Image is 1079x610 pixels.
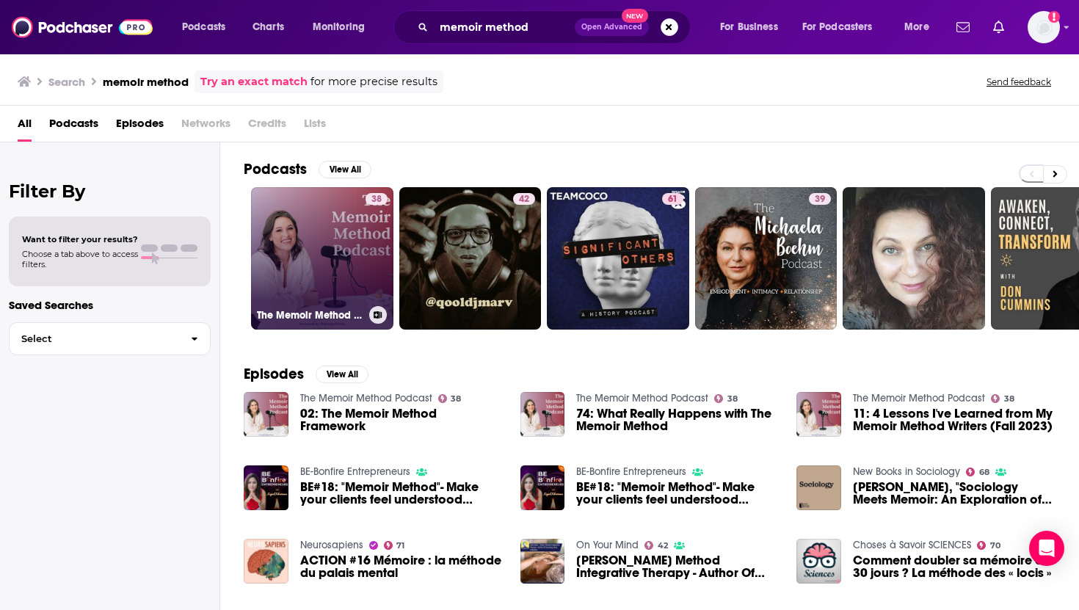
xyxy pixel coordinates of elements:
[576,481,779,506] a: BE#18: "Memoir Method"- Make your clients feel understood through your stories, is what Brooke Ev...
[1028,11,1060,43] button: Show profile menu
[796,392,841,437] img: 11: 4 Lessons I've Learned from My Memoir Method Writers (Fall 2023)
[576,407,779,432] a: 74: What Really Happens with The Memoir Method
[951,15,976,40] a: Show notifications dropdown
[103,75,189,89] h3: memoir method
[576,539,639,551] a: On Your Mind
[966,468,989,476] a: 68
[300,554,503,579] a: ACTION #16 Mémoire : la méthode du palais mental
[9,322,211,355] button: Select
[300,481,503,506] span: BE#18: "Memoir Method"- Make your clients feel understood through your stories, is what [PERSON_N...
[1028,11,1060,43] span: Logged in as KCarter
[399,187,542,330] a: 42
[304,112,326,142] span: Lists
[451,396,461,402] span: 38
[248,112,286,142] span: Credits
[714,394,738,403] a: 38
[809,193,831,205] a: 39
[576,392,708,404] a: The Memoir Method Podcast
[1028,11,1060,43] img: User Profile
[257,309,363,322] h3: The Memoir Method Podcast
[434,15,575,39] input: Search podcasts, credits, & more...
[244,539,288,584] a: ACTION #16 Mémoire : la méthode du palais mental
[581,23,642,31] span: Open Advanced
[244,160,307,178] h2: Podcasts
[396,542,404,549] span: 71
[576,554,779,579] a: Dale Ryder - Ryder Method Integrative Therapy - Author Of Surviving Irene: A Memoir
[407,10,705,44] div: Search podcasts, credits, & more...
[371,192,382,207] span: 38
[622,9,648,23] span: New
[244,465,288,510] a: BE#18: "Memoir Method"- Make your clients feel understood through your stories, is what Brooke Ev...
[853,407,1056,432] a: 11: 4 Lessons I've Learned from My Memoir Method Writers (Fall 2023)
[300,465,410,478] a: BE-Bonfire Entrepreneurs
[815,192,825,207] span: 39
[894,15,948,39] button: open menu
[727,396,738,402] span: 38
[979,469,989,476] span: 68
[22,234,138,244] span: Want to filter your results?
[576,554,779,579] span: [PERSON_NAME] Method Integrative Therapy - Author Of Surviving [PERSON_NAME]: A Memoir
[316,366,368,383] button: View All
[547,187,689,330] a: 61
[1048,11,1060,23] svg: Add a profile image
[302,15,384,39] button: open menu
[853,481,1056,506] span: [PERSON_NAME], "Sociology Meets Memoir: An Exploration of Narrative and Method" (NYU Press, 2024)
[300,407,503,432] a: 02: The Memoir Method Framework
[520,465,565,510] img: BE#18: "Memoir Method"- Make your clients feel understood through your stories, is what Brooke Ev...
[720,17,778,37] span: For Business
[300,481,503,506] a: BE#18: "Memoir Method"- Make your clients feel understood through your stories, is what Brooke Ev...
[982,76,1056,88] button: Send feedback
[253,17,284,37] span: Charts
[244,365,304,383] h2: Episodes
[987,15,1010,40] a: Show notifications dropdown
[181,112,230,142] span: Networks
[243,15,293,39] a: Charts
[904,17,929,37] span: More
[300,392,432,404] a: The Memoir Method Podcast
[12,13,153,41] img: Podchaser - Follow, Share and Rate Podcasts
[796,539,841,584] img: Comment doubler sa mémoire en 30 jours ? La méthode des « locis »
[853,554,1056,579] a: Comment doubler sa mémoire en 30 jours ? La méthode des « locis »
[49,112,98,142] a: Podcasts
[575,18,649,36] button: Open AdvancedNew
[1004,396,1014,402] span: 38
[310,73,437,90] span: for more precise results
[22,249,138,269] span: Choose a tab above to access filters.
[319,161,371,178] button: View All
[200,73,308,90] a: Try an exact match
[18,112,32,142] a: All
[300,539,363,551] a: Neurosapiens
[519,192,529,207] span: 42
[662,193,683,205] a: 61
[520,392,565,437] img: 74: What Really Happens with The Memoir Method
[366,193,388,205] a: 38
[244,392,288,437] img: 02: The Memoir Method Framework
[9,181,211,202] h2: Filter By
[695,187,838,330] a: 39
[513,193,535,205] a: 42
[48,75,85,89] h3: Search
[710,15,796,39] button: open menu
[384,541,405,550] a: 71
[796,465,841,510] img: Margaret K. Nelson, "Sociology Meets Memoir: An Exploration of Narrative and Method" (NYU Press, ...
[853,465,960,478] a: New Books in Sociology
[802,17,873,37] span: For Podcasters
[182,17,225,37] span: Podcasts
[438,394,462,403] a: 38
[990,542,1000,549] span: 70
[172,15,244,39] button: open menu
[520,539,565,584] a: Dale Ryder - Ryder Method Integrative Therapy - Author Of Surviving Irene: A Memoir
